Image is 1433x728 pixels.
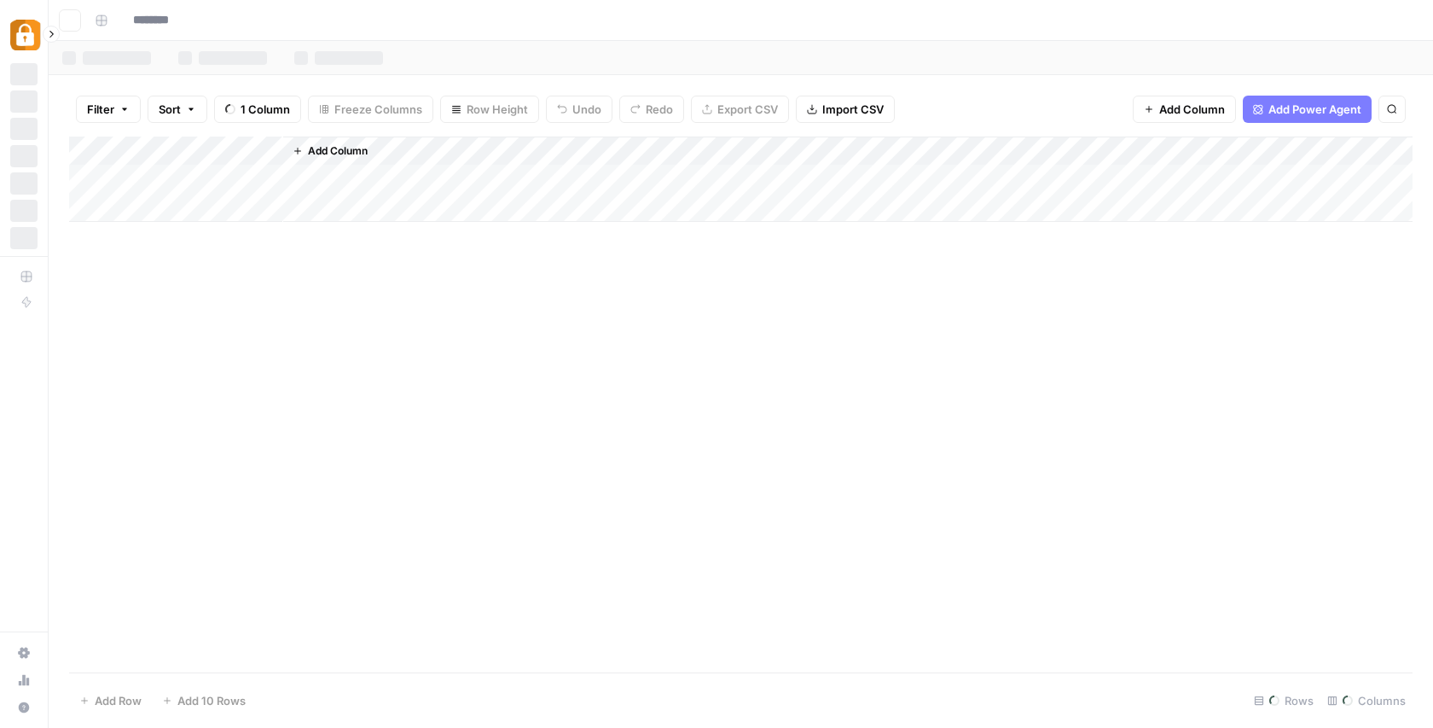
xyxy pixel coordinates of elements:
[619,96,684,123] button: Redo
[717,101,778,118] span: Export CSV
[95,692,142,709] span: Add Row
[241,101,290,118] span: 1 Column
[10,667,38,694] a: Usage
[286,140,374,162] button: Add Column
[10,639,38,667] a: Settings
[10,694,38,721] button: Help + Support
[1320,687,1413,714] div: Columns
[1268,101,1361,118] span: Add Power Agent
[10,14,38,56] button: Workspace: Adzz
[334,101,422,118] span: Freeze Columns
[1133,96,1236,123] button: Add Column
[467,101,528,118] span: Row Height
[69,687,152,714] button: Add Row
[308,143,368,159] span: Add Column
[796,96,895,123] button: Import CSV
[646,101,673,118] span: Redo
[76,96,141,123] button: Filter
[10,20,41,50] img: Adzz Logo
[87,101,114,118] span: Filter
[1243,96,1372,123] button: Add Power Agent
[214,96,301,123] button: 1 Column
[572,101,601,118] span: Undo
[440,96,539,123] button: Row Height
[546,96,612,123] button: Undo
[822,101,884,118] span: Import CSV
[152,687,256,714] button: Add 10 Rows
[159,101,181,118] span: Sort
[1247,687,1320,714] div: Rows
[148,96,207,123] button: Sort
[308,96,433,123] button: Freeze Columns
[691,96,789,123] button: Export CSV
[1159,101,1225,118] span: Add Column
[177,692,246,709] span: Add 10 Rows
